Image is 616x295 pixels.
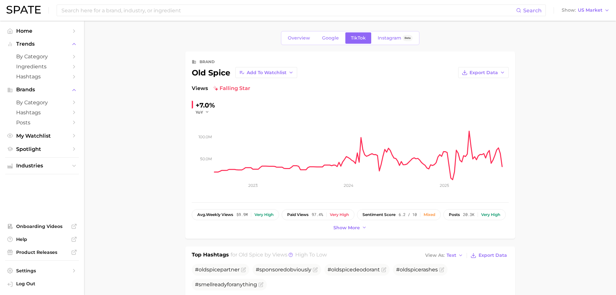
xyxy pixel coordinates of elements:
tspan: 50.0m [200,156,212,161]
button: Export Data [458,67,509,78]
a: Onboarding Videos [5,221,79,231]
span: Search [523,7,542,14]
span: Text [447,254,456,257]
input: Search here for a brand, industry, or ingredient [61,5,516,16]
button: Trends [5,39,79,49]
tspan: 2024 [343,183,353,188]
span: # deodorant [328,267,380,273]
span: Show more [333,225,360,231]
div: Mixed [424,212,435,217]
span: posts [449,212,460,217]
span: falling star [213,85,250,92]
span: 59.9m [236,212,248,217]
a: Hashtags [5,72,79,82]
tspan: 2025 [439,183,449,188]
span: spice [207,267,220,273]
span: Home [16,28,68,34]
span: Instagram [378,35,401,41]
span: Industries [16,163,68,169]
span: Export Data [470,70,498,75]
a: InstagramBeta [372,32,418,44]
span: Settings [16,268,68,274]
button: Flag as miscategorized or irrelevant [313,267,318,272]
span: View As [425,254,445,257]
span: YoY [196,109,203,115]
div: +7.0% [196,100,215,110]
span: Brands [16,87,68,93]
span: Help [16,236,68,242]
a: Product Releases [5,247,79,257]
tspan: 2023 [248,183,257,188]
span: 6.2 / 10 [399,212,417,217]
button: Flag as miscategorized or irrelevant [381,267,386,272]
span: 20.3k [463,212,474,217]
span: # rashes [396,267,438,273]
a: Posts [5,118,79,128]
button: Flag as miscategorized or irrelevant [241,267,246,272]
span: US Market [578,8,602,12]
a: My Watchlist [5,131,79,141]
span: Hashtags [16,74,68,80]
span: Onboarding Videos [16,223,68,229]
div: brand [200,58,215,66]
button: Add to Watchlist [235,67,297,78]
span: old spice [239,252,263,258]
div: old spice [192,67,297,78]
a: by Category [5,51,79,62]
span: old [199,267,207,273]
img: falling star [213,86,218,91]
span: paid views [287,212,308,217]
span: Show [562,8,576,12]
span: Add to Watchlist [247,70,286,75]
span: Export Data [479,253,507,258]
button: Show more [332,223,369,232]
span: high to low [295,252,327,258]
button: paid views97.4%Very high [282,209,354,220]
span: Overview [288,35,310,41]
span: Log Out [16,281,74,287]
button: sentiment score6.2 / 10Mixed [357,209,441,220]
span: Trends [16,41,68,47]
span: sentiment score [362,212,395,217]
span: old [400,267,408,273]
a: Ingredients [5,62,79,72]
h2: for by Views [231,251,327,260]
span: #smellreadyforanything [195,281,257,288]
a: Home [5,26,79,36]
span: Spotlight [16,146,68,152]
span: Views [192,85,208,92]
span: Beta [405,35,411,41]
img: SPATE [6,6,41,14]
button: Export Data [469,251,508,260]
span: #sponsoredobviously [256,267,311,273]
h1: Top Hashtags [192,251,229,260]
button: YoY [196,109,210,115]
a: Overview [282,32,316,44]
span: Ingredients [16,63,68,70]
span: Hashtags [16,109,68,116]
div: Very high [330,212,349,217]
span: Google [322,35,339,41]
button: ShowUS Market [560,6,611,15]
span: TikTok [351,35,366,41]
div: Very high [481,212,500,217]
span: My Watchlist [16,133,68,139]
button: View AsText [424,251,465,260]
a: Help [5,234,79,244]
button: posts20.3kVery high [443,209,506,220]
a: Settings [5,266,79,276]
span: by Category [16,53,68,60]
a: TikTok [345,32,371,44]
span: spice [339,267,353,273]
span: old [331,267,339,273]
a: Spotlight [5,144,79,154]
span: by Category [16,99,68,106]
span: spice [408,267,421,273]
a: Log out. Currently logged in with e-mail staiger.e@pg.com. [5,279,79,290]
button: Industries [5,161,79,171]
button: avg.weekly views59.9mVery high [192,209,279,220]
a: by Category [5,97,79,108]
button: Brands [5,85,79,95]
button: Flag as miscategorized or irrelevant [439,267,444,272]
button: Flag as miscategorized or irrelevant [258,282,264,287]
